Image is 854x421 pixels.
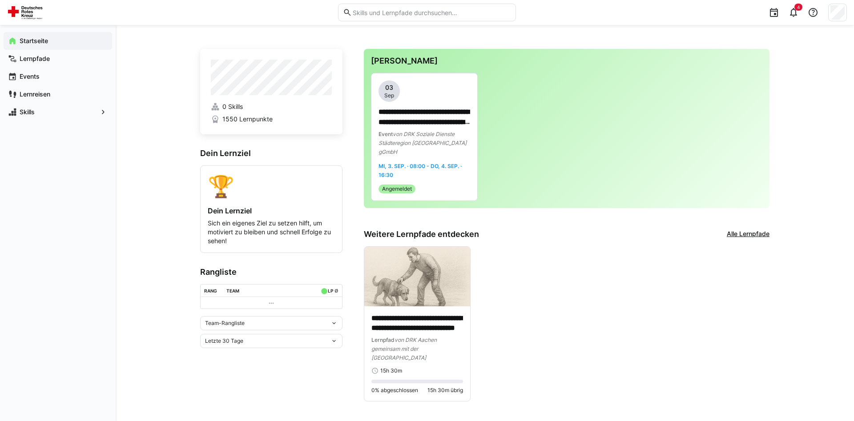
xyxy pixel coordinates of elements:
h4: Dein Lernziel [208,206,335,215]
div: 🏆 [208,173,335,199]
span: 03 [385,83,393,92]
span: Team-Rangliste [205,320,245,327]
span: Angemeldet [382,185,412,192]
span: Letzte 30 Tage [205,337,243,345]
span: von DRK Aachen gemeinsam mit der [GEOGRAPHIC_DATA] [371,337,437,361]
span: Event [379,131,393,137]
span: Mi, 3. Sep. · 08:00 - Do, 4. Sep. · 16:30 [379,163,462,178]
p: Sich ein eigenes Ziel zu setzen hilft, um motiviert zu bleiben und schnell Erfolge zu sehen! [208,219,335,245]
a: ø [334,286,338,294]
span: Sep [384,92,394,99]
h3: Dein Lernziel [200,148,342,158]
span: 1550 Lernpunkte [222,115,273,124]
h3: Weitere Lernpfade entdecken [364,229,479,239]
span: 0 Skills [222,102,243,111]
a: Alle Lernpfade [727,229,769,239]
img: image [364,247,470,306]
span: 4 [797,4,800,10]
div: Rang [204,288,217,293]
span: 0% abgeschlossen [371,387,418,394]
span: Lernpfad [371,337,395,343]
div: LP [328,288,333,293]
span: 15h 30m [380,367,402,374]
input: Skills und Lernpfade durchsuchen… [352,8,511,16]
h3: Rangliste [200,267,342,277]
span: 15h 30m übrig [427,387,463,394]
a: 0 Skills [211,102,332,111]
span: von DRK Soziale Dienste Städteregion [GEOGRAPHIC_DATA] gGmbH [379,131,467,155]
div: Team [226,288,239,293]
h3: [PERSON_NAME] [371,56,762,66]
